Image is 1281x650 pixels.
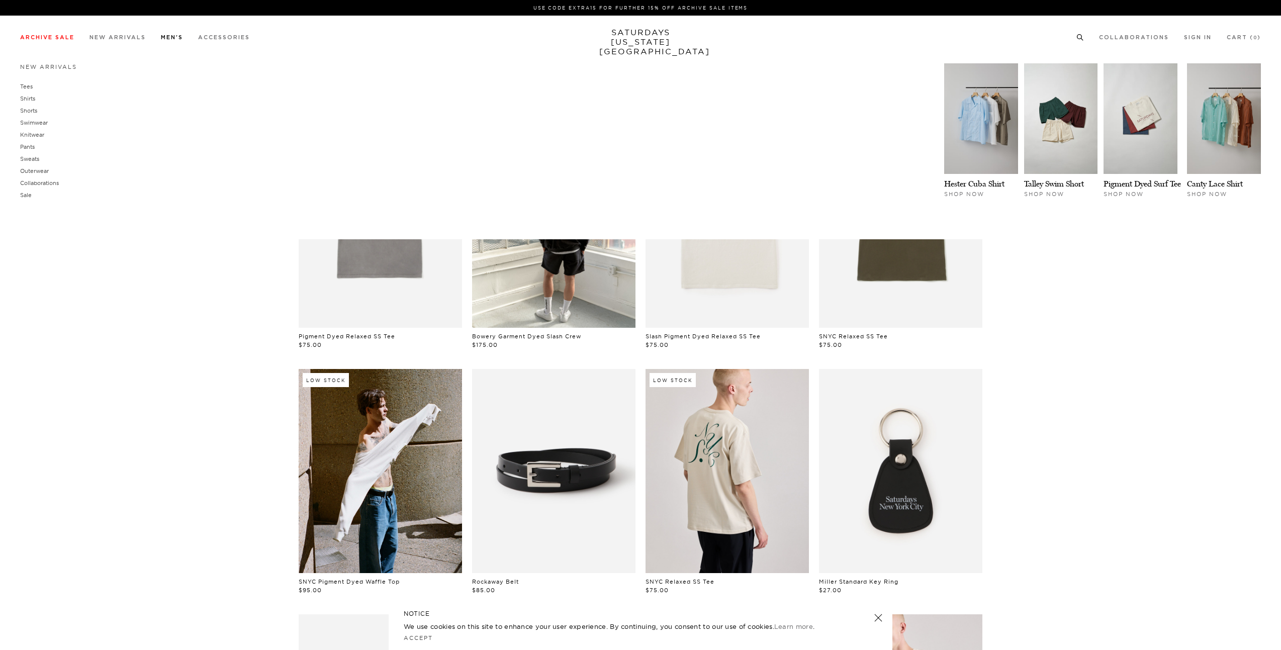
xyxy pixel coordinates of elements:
a: Pigment Dyed Surf Tee [1104,179,1181,189]
span: $95.00 [299,587,322,594]
a: Shorts [20,107,37,114]
a: Pants [20,143,35,150]
a: Archive Sale [20,35,74,40]
div: Low Stock [650,373,696,387]
span: $75.00 [299,341,322,348]
a: Collaborations [1099,35,1169,40]
a: Sale [20,192,32,199]
a: Sweats [20,155,39,162]
a: Learn more [774,622,813,630]
a: Outerwear [20,167,49,174]
a: Cart (0) [1227,35,1261,40]
a: Miller Standard Key Ring [819,578,898,585]
a: Hester Cuba Shirt [944,179,1004,189]
a: SNYC Pigment Dyed Waffle Top [299,578,400,585]
a: Knitwear [20,131,44,138]
a: Accept [404,634,433,641]
span: $85.00 [472,587,495,594]
a: SNYC Relaxed SS Tee [819,333,888,340]
span: $75.00 [646,341,669,348]
a: Talley Swim Short [1024,179,1084,189]
a: Accessories [198,35,250,40]
a: Rockaway Belt [472,578,519,585]
span: $27.00 [819,587,842,594]
a: New Arrivals [20,63,77,70]
div: Low Stock [303,373,349,387]
a: Bowery Garment Dyed Slash Crew [472,333,581,340]
span: $75.00 [819,341,842,348]
a: Collaborations [20,179,59,187]
a: Slash Pigment Dyed Relaxed SS Tee [646,333,761,340]
p: Use Code EXTRA15 for Further 15% Off Archive Sale Items [24,4,1257,12]
a: Sign In [1184,35,1212,40]
a: Shirts [20,95,35,102]
a: Canty Lace Shirt [1187,179,1243,189]
a: New Arrivals [89,35,146,40]
a: SATURDAYS[US_STATE][GEOGRAPHIC_DATA] [599,28,682,56]
a: Men's [161,35,183,40]
small: 0 [1253,36,1257,40]
h5: NOTICE [404,609,877,618]
a: Pigment Dyed Relaxed SS Tee [299,333,395,340]
a: Tees [20,83,33,90]
p: We use cookies on this site to enhance your user experience. By continuing, you consent to our us... [404,621,842,631]
a: Swimwear [20,119,48,126]
span: $75.00 [646,587,669,594]
a: SNYC Relaxed SS Tee [646,578,714,585]
span: $175.00 [472,341,498,348]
